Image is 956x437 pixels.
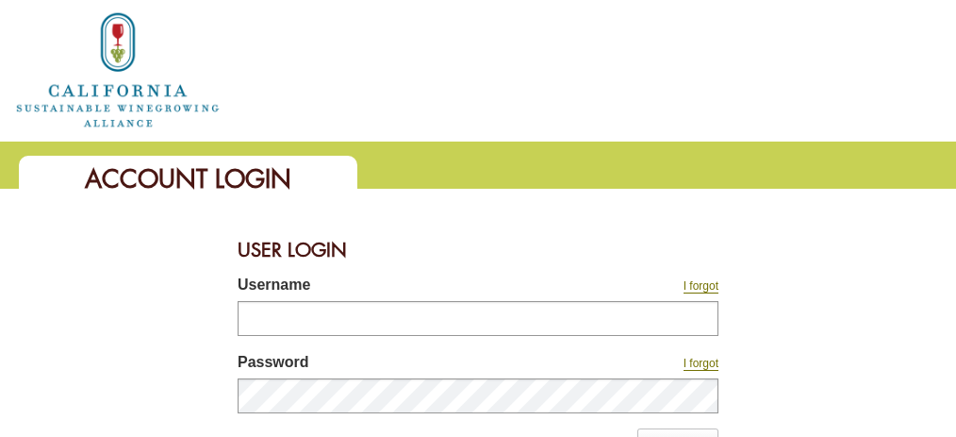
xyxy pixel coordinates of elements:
a: I forgot [684,357,718,371]
span: Account Login [85,162,291,195]
a: Home [14,60,222,76]
a: I forgot [684,279,718,294]
img: logo_cswa2x.png [14,9,222,130]
label: Password [238,351,549,378]
div: User Login [238,227,718,274]
label: Username [238,274,549,301]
